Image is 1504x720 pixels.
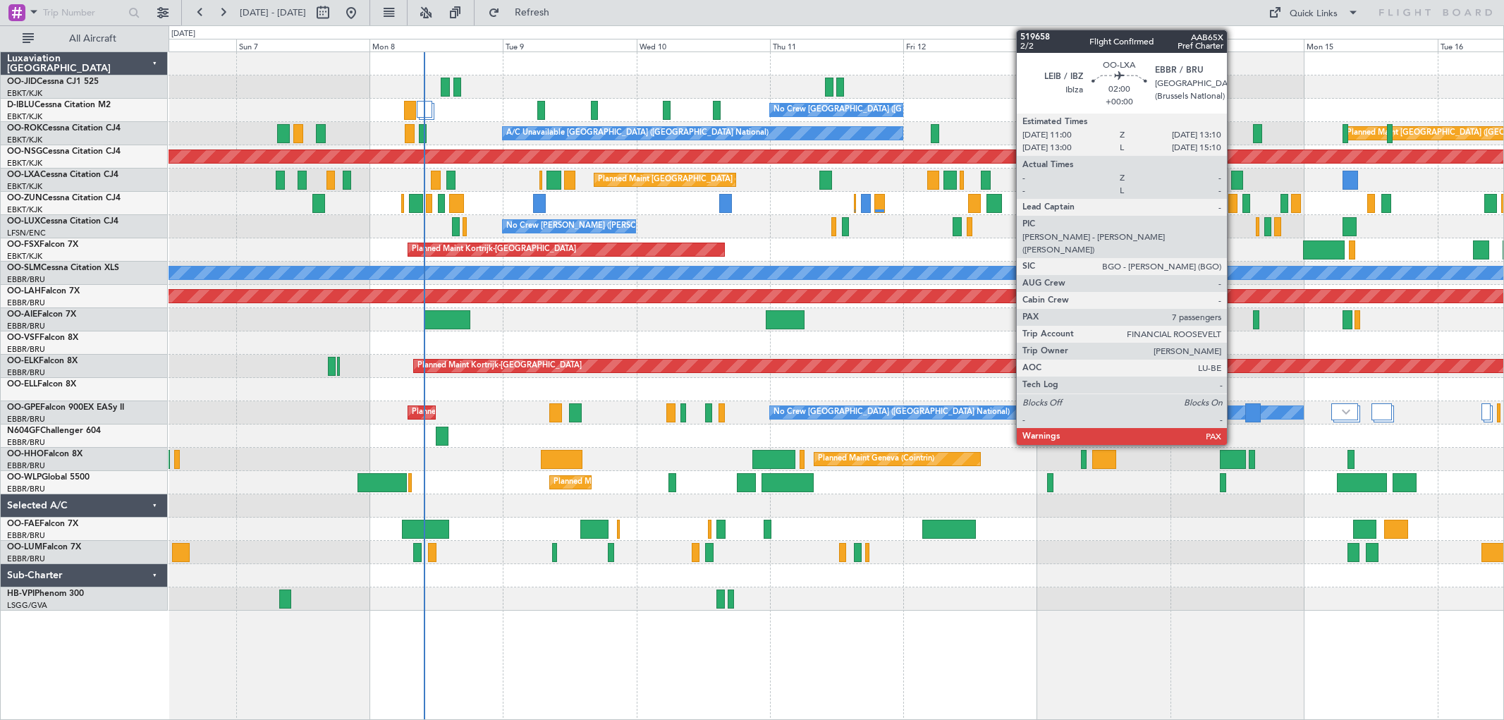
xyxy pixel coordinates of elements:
[7,147,121,156] a: OO-NSGCessna Citation CJ4
[240,6,306,19] span: [DATE] - [DATE]
[7,251,42,262] a: EBKT/KJK
[7,520,39,528] span: OO-FAE
[7,205,42,215] a: EBKT/KJK
[774,99,1010,121] div: No Crew [GEOGRAPHIC_DATA] ([GEOGRAPHIC_DATA] National)
[7,554,45,564] a: EBBR/BRU
[7,460,45,471] a: EBBR/BRU
[7,124,121,133] a: OO-ROKCessna Citation CJ4
[1304,39,1437,51] div: Mon 15
[7,344,45,355] a: EBBR/BRU
[7,111,42,122] a: EBKT/KJK
[7,321,45,331] a: EBBR/BRU
[7,590,35,598] span: HB-VPI
[7,264,41,272] span: OO-SLM
[7,310,37,319] span: OO-AIE
[7,380,76,389] a: OO-ELLFalcon 8X
[7,194,121,202] a: OO-ZUNCessna Citation CJ4
[7,217,118,226] a: OO-LUXCessna Citation CJ4
[7,403,124,412] a: OO-GPEFalcon 900EX EASy II
[7,380,37,389] span: OO-ELL
[1290,7,1338,21] div: Quick Links
[37,34,149,44] span: All Aircraft
[7,240,39,249] span: OO-FSX
[7,264,119,272] a: OO-SLMCessna Citation XLS
[506,216,675,237] div: No Crew [PERSON_NAME] ([PERSON_NAME])
[7,357,78,365] a: OO-ELKFalcon 8X
[7,310,76,319] a: OO-AIEFalcon 7X
[554,472,627,493] div: Planned Maint Liege
[503,8,562,18] span: Refresh
[7,135,42,145] a: EBKT/KJK
[7,427,101,435] a: N604GFChallenger 604
[7,240,78,249] a: OO-FSXFalcon 7X
[7,414,45,425] a: EBBR/BRU
[7,520,78,528] a: OO-FAEFalcon 7X
[7,473,42,482] span: OO-WLP
[7,287,41,295] span: OO-LAH
[7,88,42,99] a: EBKT/KJK
[7,171,40,179] span: OO-LXA
[16,28,153,50] button: All Aircraft
[7,147,42,156] span: OO-NSG
[506,123,769,144] div: A/C Unavailable [GEOGRAPHIC_DATA] ([GEOGRAPHIC_DATA] National)
[1170,39,1304,51] div: Sun 14
[7,78,99,86] a: OO-JIDCessna CJ1 525
[7,274,45,285] a: EBBR/BRU
[903,39,1037,51] div: Fri 12
[236,39,369,51] div: Sun 7
[598,169,853,190] div: Planned Maint [GEOGRAPHIC_DATA] ([GEOGRAPHIC_DATA] National)
[7,228,46,238] a: LFSN/ENC
[412,239,576,260] div: Planned Maint Kortrijk-[GEOGRAPHIC_DATA]
[7,367,45,378] a: EBBR/BRU
[7,101,111,109] a: D-IBLUCessna Citation M2
[7,217,40,226] span: OO-LUX
[7,600,47,611] a: LSGG/GVA
[7,287,80,295] a: OO-LAHFalcon 7X
[7,298,45,308] a: EBBR/BRU
[7,590,84,598] a: HB-VPIPhenom 300
[369,39,503,51] div: Mon 8
[7,181,42,192] a: EBKT/KJK
[770,39,903,51] div: Thu 11
[7,194,42,202] span: OO-ZUN
[7,78,37,86] span: OO-JID
[7,543,81,551] a: OO-LUMFalcon 7X
[7,403,40,412] span: OO-GPE
[1342,409,1350,415] img: arrow-gray.svg
[482,1,566,24] button: Refresh
[7,473,90,482] a: OO-WLPGlobal 5500
[7,484,45,494] a: EBBR/BRU
[7,450,82,458] a: OO-HHOFalcon 8X
[503,39,636,51] div: Tue 9
[1037,39,1170,51] div: Sat 13
[7,530,45,541] a: EBBR/BRU
[7,101,35,109] span: D-IBLU
[43,2,124,23] input: Trip Number
[637,39,770,51] div: Wed 10
[7,427,40,435] span: N604GF
[1261,1,1366,24] button: Quick Links
[7,357,39,365] span: OO-ELK
[7,543,42,551] span: OO-LUM
[7,334,39,342] span: OO-VSF
[7,450,44,458] span: OO-HHO
[774,402,1010,423] div: No Crew [GEOGRAPHIC_DATA] ([GEOGRAPHIC_DATA] National)
[102,39,236,51] div: Sat 6
[7,171,118,179] a: OO-LXACessna Citation CJ4
[7,124,42,133] span: OO-ROK
[171,28,195,40] div: [DATE]
[7,437,45,448] a: EBBR/BRU
[7,334,78,342] a: OO-VSFFalcon 8X
[412,402,667,423] div: Planned Maint [GEOGRAPHIC_DATA] ([GEOGRAPHIC_DATA] National)
[417,355,582,377] div: Planned Maint Kortrijk-[GEOGRAPHIC_DATA]
[7,158,42,169] a: EBKT/KJK
[818,449,934,470] div: Planned Maint Geneva (Cointrin)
